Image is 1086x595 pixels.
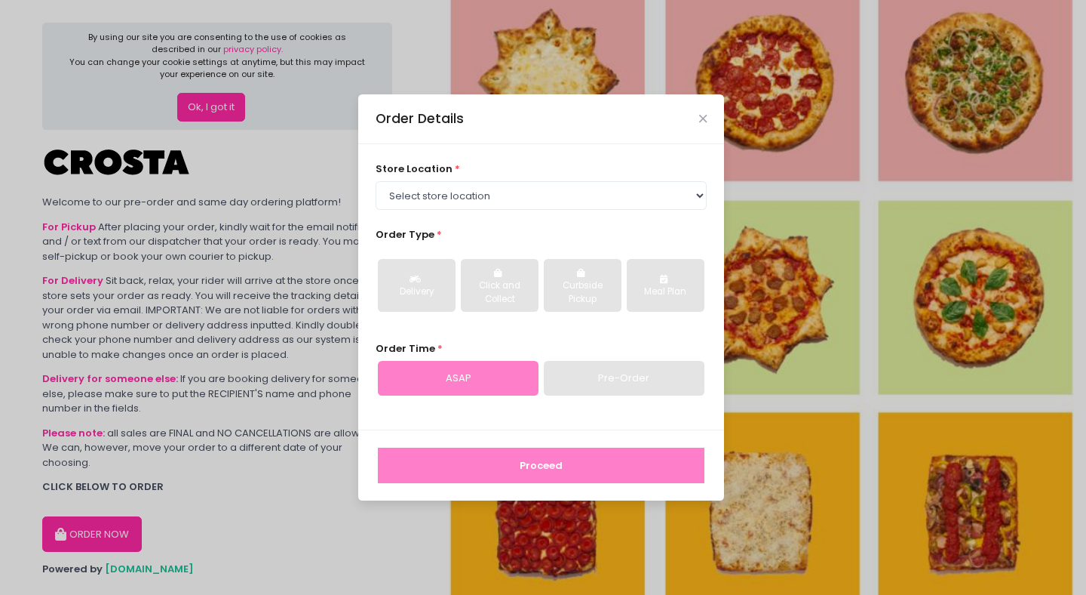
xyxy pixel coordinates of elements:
[627,259,704,312] button: Meal Plan
[376,341,435,356] span: Order Time
[699,115,707,122] button: Close
[376,227,434,242] span: Order Type
[378,448,704,484] button: Proceed
[544,259,621,312] button: Curbside Pickup
[388,285,445,299] div: Delivery
[376,162,452,176] span: store location
[637,285,694,299] div: Meal Plan
[376,109,464,128] div: Order Details
[471,279,528,306] div: Click and Collect
[461,259,538,312] button: Click and Collect
[378,259,456,312] button: Delivery
[554,279,611,306] div: Curbside Pickup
